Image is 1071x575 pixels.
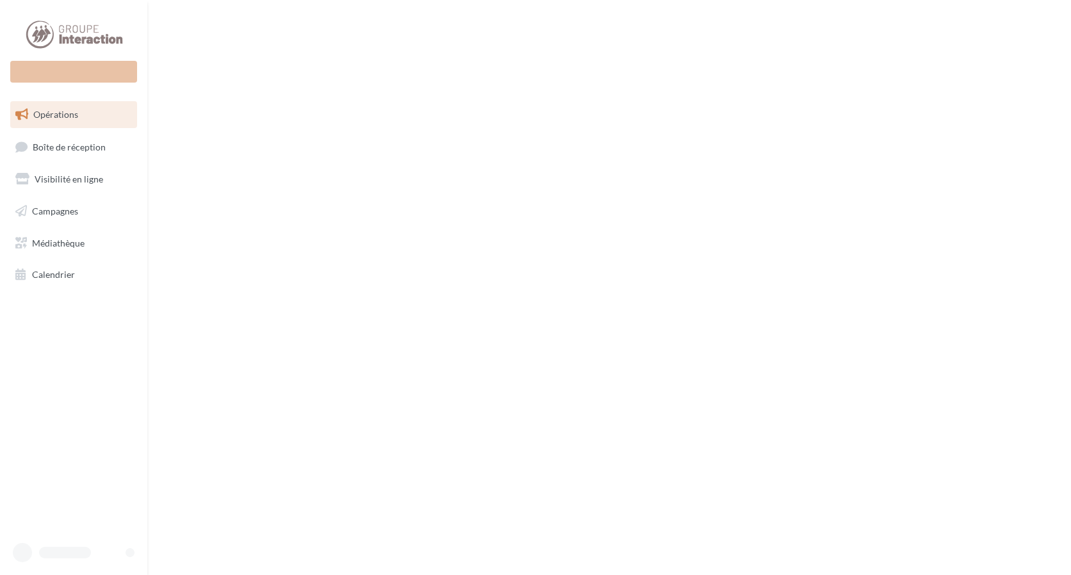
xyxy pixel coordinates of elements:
[8,261,140,288] a: Calendrier
[32,269,75,280] span: Calendrier
[32,206,78,216] span: Campagnes
[8,166,140,193] a: Visibilité en ligne
[8,101,140,128] a: Opérations
[8,198,140,225] a: Campagnes
[8,133,140,161] a: Boîte de réception
[8,230,140,257] a: Médiathèque
[33,109,78,120] span: Opérations
[32,237,85,248] span: Médiathèque
[35,174,103,184] span: Visibilité en ligne
[33,141,106,152] span: Boîte de réception
[10,61,137,83] div: Nouvelle campagne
